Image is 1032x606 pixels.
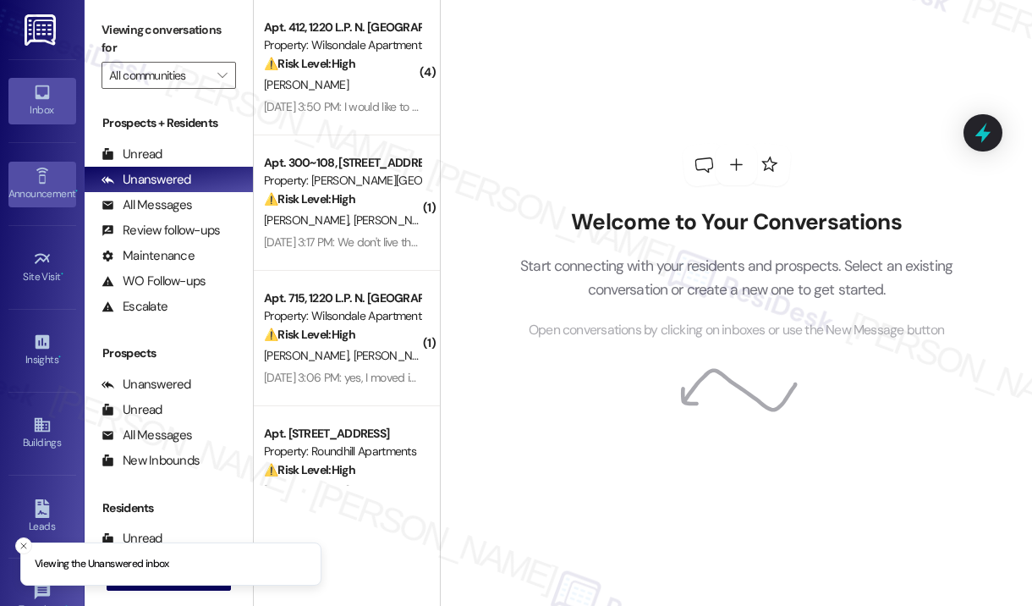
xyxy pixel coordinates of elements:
strong: ⚠️ Risk Level: High [264,56,355,71]
div: Escalate [102,298,167,316]
div: New Inbounds [102,452,200,470]
a: Buildings [8,410,76,456]
a: Leads [8,494,76,540]
div: Apt. 300~108, [STREET_ADDRESS][PERSON_NAME] [264,154,420,172]
div: Apt. 715, 1220 L.P. N. [GEOGRAPHIC_DATA] [264,289,420,307]
div: Apt. 412, 1220 L.P. N. [GEOGRAPHIC_DATA] [264,19,420,36]
input: All communities [109,62,209,89]
div: Unanswered [102,171,191,189]
span: [PERSON_NAME] [264,348,354,363]
div: Apt. [STREET_ADDRESS] [264,425,420,443]
div: Property: Wilsondale Apartments [264,36,420,54]
strong: ⚠️ Risk Level: High [264,462,355,477]
div: All Messages [102,196,192,214]
a: Insights • [8,328,76,373]
div: Residents [85,499,253,517]
span: [PERSON_NAME] [264,212,354,228]
span: Open conversations by clicking on inboxes or use the New Message button [529,320,944,341]
div: Property: [PERSON_NAME][GEOGRAPHIC_DATA] [264,172,420,190]
span: [PERSON_NAME] [264,483,349,499]
div: WO Follow-ups [102,273,206,290]
button: Close toast [15,537,32,554]
span: [PERSON_NAME] Iii [354,348,447,363]
strong: ⚠️ Risk Level: High [264,327,355,342]
p: Start connecting with your residents and prospects. Select an existing conversation or create a n... [495,254,979,302]
span: [PERSON_NAME] [264,77,349,92]
img: ResiDesk Logo [25,14,59,46]
div: Unanswered [102,376,191,394]
strong: ⚠️ Risk Level: High [264,191,355,207]
span: • [75,185,78,197]
div: Property: Roundhill Apartments [264,443,420,460]
label: Viewing conversations for [102,17,236,62]
div: Review follow-ups [102,222,220,240]
div: Maintenance [102,247,195,265]
span: • [61,268,63,280]
p: Viewing the Unanswered inbox [35,557,169,572]
div: Prospects + Residents [85,114,253,132]
div: Prospects [85,344,253,362]
div: Property: Wilsondale Apartments [264,307,420,325]
span: [PERSON_NAME] [354,212,438,228]
a: Site Visit • [8,245,76,290]
div: Unread [102,146,162,163]
h2: Welcome to Your Conversations [495,209,979,236]
div: Unread [102,401,162,419]
i:  [217,69,227,82]
div: [DATE] 3:17 PM: We don't live there anymore ! [264,234,480,250]
a: Inbox [8,78,76,124]
span: • [58,351,61,363]
div: All Messages [102,427,192,444]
